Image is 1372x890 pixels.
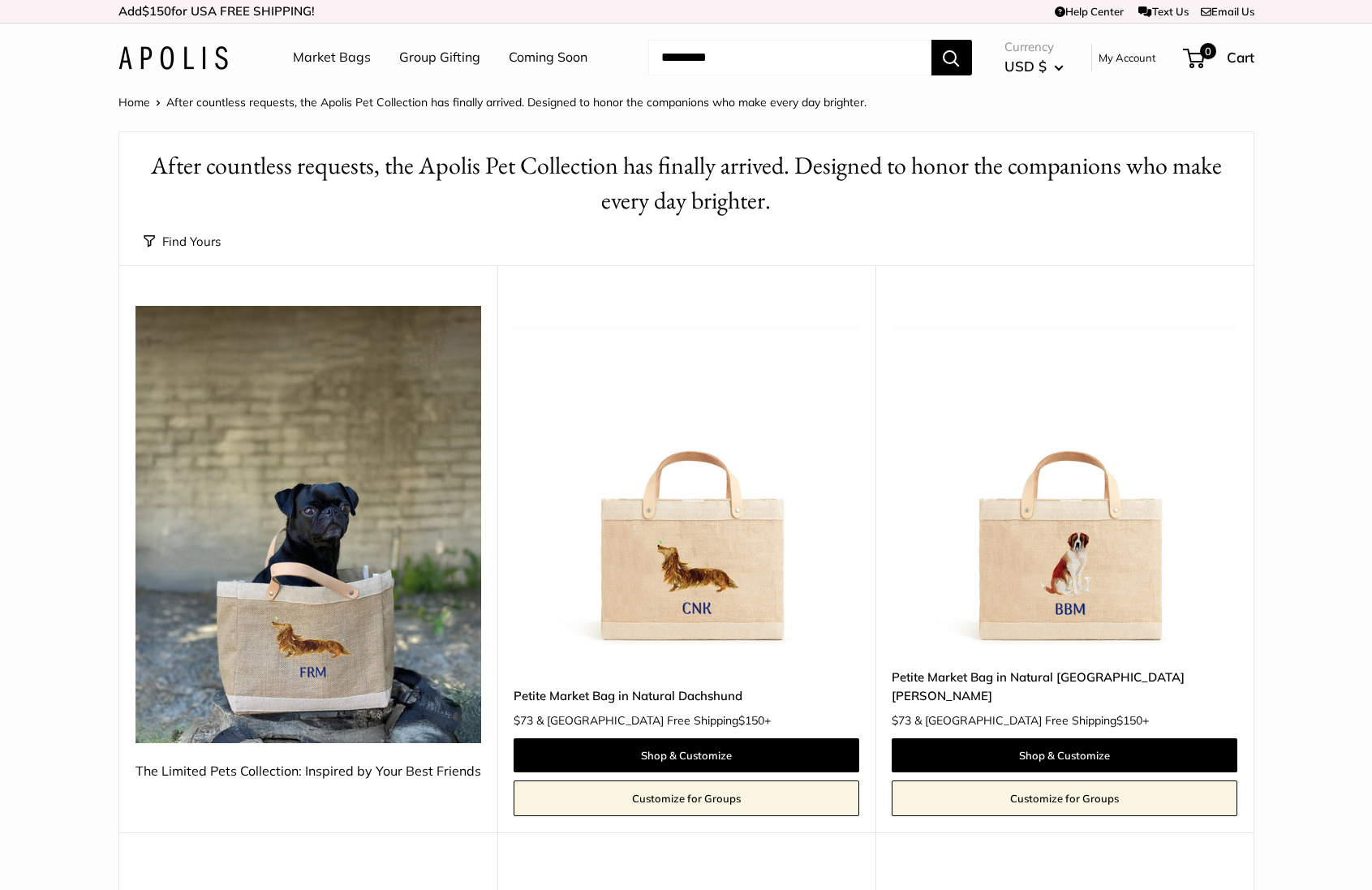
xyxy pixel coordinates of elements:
span: $73 [892,713,911,728]
img: The Limited Pets Collection: Inspired by Your Best Friends [135,306,481,743]
span: $150 [738,713,764,728]
a: Help Center [1055,5,1124,18]
button: Find Yours [144,230,221,253]
h1: After countless requests, the Apolis Pet Collection has finally arrived. Designed to honor the co... [144,148,1229,218]
button: USD $ [1004,54,1064,80]
span: & [GEOGRAPHIC_DATA] Free Shipping + [914,715,1149,726]
a: Coming Soon [509,45,587,70]
a: Market Bags [293,45,371,70]
a: Petite Market Bag in Natural St. BernardPetite Market Bag in Natural St. Bernard [892,306,1237,651]
span: After countless requests, the Apolis Pet Collection has finally arrived. Designed to honor the co... [166,95,867,110]
a: Group Gifting [399,45,480,70]
a: My Account [1099,48,1156,67]
span: $150 [1116,713,1142,728]
a: 0 Cart [1185,45,1254,71]
a: Shop & Customize [892,738,1237,772]
button: Search [931,40,972,75]
span: $150 [142,3,171,19]
a: Customize for Groups [892,780,1237,816]
a: Home [118,95,150,110]
span: $73 [514,713,533,728]
span: & [GEOGRAPHIC_DATA] Free Shipping + [536,715,771,726]
span: USD $ [1004,58,1047,75]
nav: Breadcrumb [118,92,867,113]
span: Cart [1227,49,1254,66]
div: The Limited Pets Collection: Inspired by Your Best Friends [135,759,481,784]
img: Petite Market Bag in Natural Dachshund [514,306,859,651]
a: Petite Market Bag in Natural [GEOGRAPHIC_DATA][PERSON_NAME] [892,668,1237,706]
span: Currency [1004,36,1064,58]
a: Petite Market Bag in Natural DachshundPetite Market Bag in Natural Dachshund [514,306,859,651]
a: Text Us [1138,5,1188,18]
a: Customize for Groups [514,780,859,816]
span: 0 [1199,43,1215,59]
input: Search... [648,40,931,75]
a: Email Us [1201,5,1254,18]
a: Shop & Customize [514,738,859,772]
a: Petite Market Bag in Natural Dachshund [514,686,859,705]
img: Apolis [118,46,228,70]
img: Petite Market Bag in Natural St. Bernard [892,306,1237,651]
